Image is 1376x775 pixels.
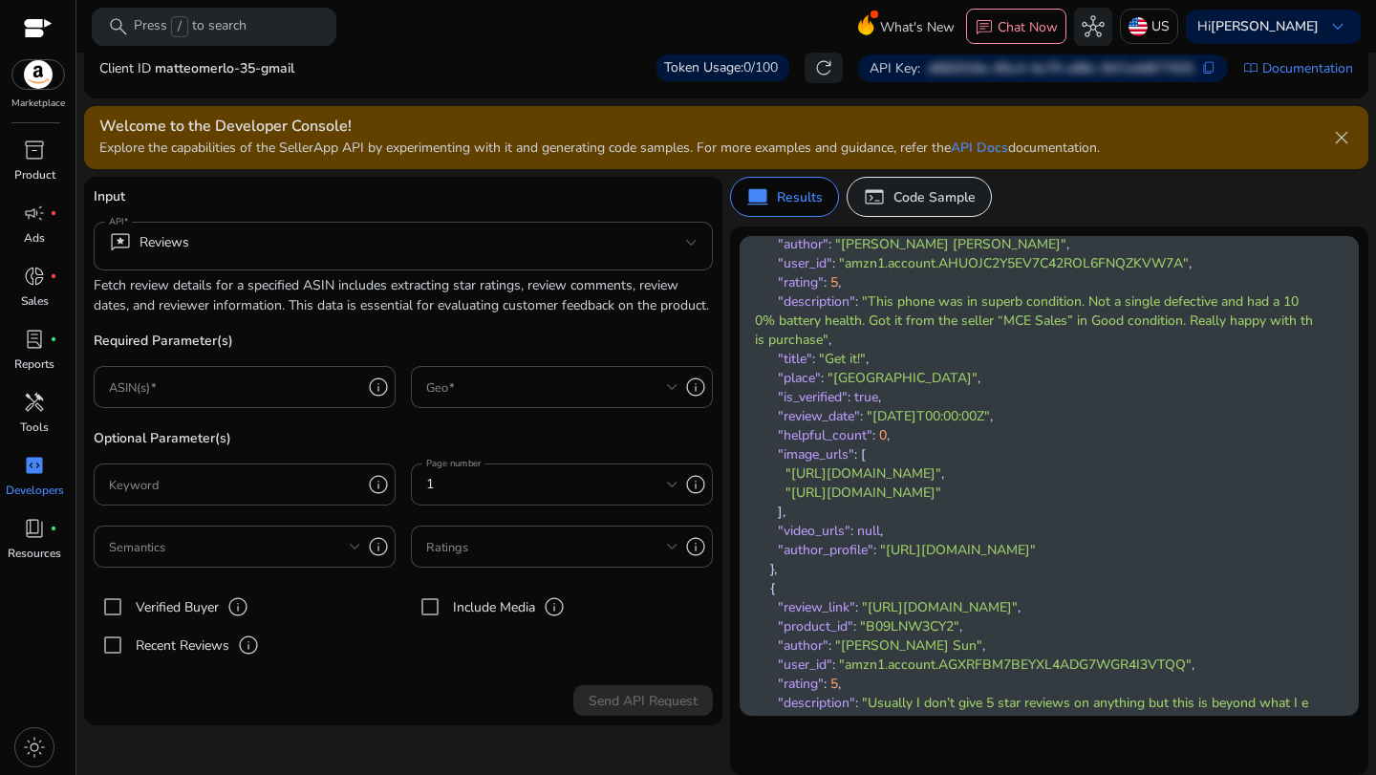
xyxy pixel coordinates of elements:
span: handyman [23,391,46,414]
span: info [367,535,390,558]
p: Optional Parameter(s) [94,428,713,463]
p: API Key: [870,58,920,78]
span: "[URL][DOMAIN_NAME]" [785,464,941,483]
span: "helpful_count" [778,426,872,444]
span: : [872,426,875,444]
span: , [783,503,785,521]
span: ] [778,503,783,521]
span: : [853,617,856,635]
span: : [855,598,858,616]
button: chatChat Now [966,9,1066,45]
span: : [812,350,815,368]
p: Explore the capabilities of the SellerApp API by experimenting with it and generating code sample... [99,138,1100,158]
div: Reviews [109,231,189,254]
span: hub [1082,15,1105,38]
span: , [1192,656,1194,674]
span: [ [861,445,866,463]
span: , [828,331,831,349]
span: , [1066,235,1069,253]
p: Resources [8,545,61,562]
label: Verified Buyer [132,597,219,617]
span: "user_id" [778,656,832,674]
span: "[URL][DOMAIN_NAME]" [785,484,941,502]
span: light_mode [23,736,46,759]
b: [PERSON_NAME] [1211,17,1319,35]
span: 5 [830,273,838,291]
span: , [774,560,777,578]
span: close [1330,126,1353,149]
span: "review_date" [778,407,860,425]
p: Required Parameter(s) [94,331,713,366]
span: "rating" [778,675,824,693]
span: lab_profile [23,328,46,351]
span: "[DATE]T00:00:00Z" [867,407,990,425]
span: : [854,445,857,463]
span: campaign [23,202,46,225]
span: info [367,473,390,496]
span: : [855,292,858,311]
span: "place" [778,369,821,387]
span: 0/100 [743,58,778,77]
span: : [824,273,827,291]
label: Recent Reviews [132,635,229,656]
p: matteomerlo-35-gmail [155,58,294,78]
span: fiber_manual_record [50,272,57,280]
span: "product_id" [778,617,853,635]
span: : [832,254,835,272]
span: "author" [778,636,828,655]
p: d682016e-85c4-4a79-a86c-847a4d877925 [928,58,1193,78]
p: Sales [21,292,49,310]
span: , [982,636,985,655]
p: Reports [14,355,54,373]
p: Tools [20,419,49,436]
span: , [1018,598,1021,616]
span: "amzn1.account.AGXRFBM7BEYXL4ADG7WGR4I3VTQQ" [839,656,1192,674]
p: Fetch review details for a specified ASIN includes extracting star ratings, review comments, revi... [94,275,713,315]
span: , [941,464,944,483]
img: amazon.svg [12,60,64,89]
span: true [854,388,878,406]
button: refresh [805,53,843,83]
span: null [857,522,880,540]
span: search [107,15,130,38]
span: info [684,473,707,496]
span: "user_id" [778,254,832,272]
span: : [821,369,824,387]
mat-label: API [109,215,123,228]
span: : [824,675,827,693]
span: : [848,388,850,406]
span: book_4 [23,517,46,540]
p: Press to search [134,16,247,37]
span: "rating" [778,273,824,291]
span: 0 [879,426,887,444]
label: Include Media [449,597,535,617]
span: content_copy [1201,60,1216,75]
span: info [226,595,249,618]
mat-label: Page number [426,457,482,470]
span: "[URL][DOMAIN_NAME]" [862,598,1018,616]
span: computer [746,185,769,208]
p: Client ID [99,58,151,78]
span: info [684,535,707,558]
span: inventory_2 [23,139,46,161]
span: What's New [880,11,955,44]
span: "video_urls" [778,522,850,540]
p: Product [14,166,55,183]
span: : [873,541,876,559]
span: "description" [778,694,855,712]
span: terminal [863,185,886,208]
span: "[GEOGRAPHIC_DATA]" [828,369,978,387]
span: : [850,522,853,540]
span: , [959,617,962,635]
span: info [684,376,707,398]
span: "author_profile" [778,541,873,559]
span: code_blocks [23,454,46,477]
h4: Welcome to the Developer Console! [99,118,1100,136]
span: "[PERSON_NAME] [PERSON_NAME]" [835,235,1066,253]
p: Chat Now [998,18,1058,36]
span: fiber_manual_record [50,525,57,532]
p: Hi [1197,20,1319,33]
span: "Get it!" [819,350,866,368]
span: : [860,407,863,425]
span: } [770,560,774,578]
